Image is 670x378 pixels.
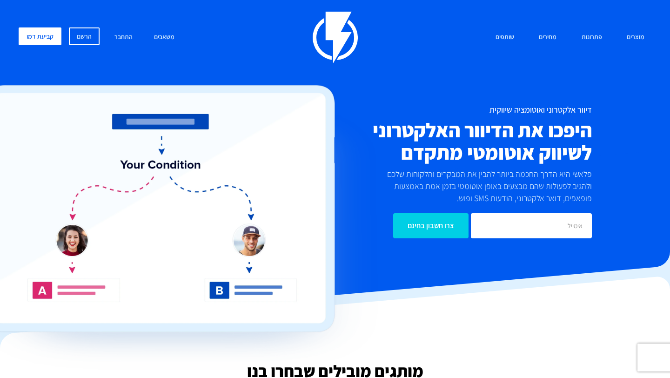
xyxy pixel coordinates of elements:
[575,27,609,47] a: פתרונות
[289,119,592,163] h2: היפכו את הדיוור האלקטרוני לשיווק אוטומטי מתקדם
[289,105,592,115] h1: דיוור אלקטרוני ואוטומציה שיווקית
[489,27,521,47] a: שותפים
[532,27,563,47] a: מחירים
[393,213,469,238] input: צרו חשבון בחינם
[471,213,592,238] input: אימייל
[368,168,592,204] p: פלאשי היא הדרך החכמה ביותר להבין את המבקרים והלקוחות שלכם ולהגיב לפעולות שהם מבצעים באופן אוטומטי...
[107,27,140,47] a: התחבר
[69,27,100,45] a: הרשם
[19,27,61,45] a: קביעת דמו
[620,27,651,47] a: מוצרים
[147,27,181,47] a: משאבים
